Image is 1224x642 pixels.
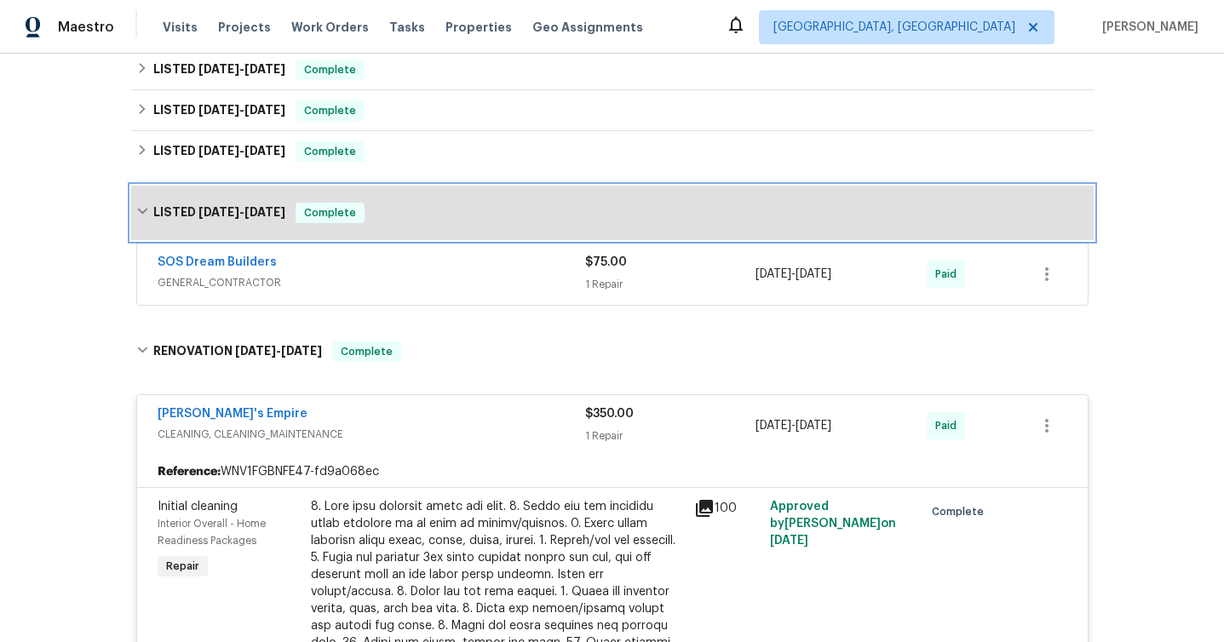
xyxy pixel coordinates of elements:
[153,203,285,223] h6: LISTED
[297,102,363,119] span: Complete
[198,145,239,157] span: [DATE]
[244,206,285,218] span: [DATE]
[158,256,277,268] a: SOS Dream Builders
[198,104,285,116] span: -
[932,503,991,520] span: Complete
[158,519,266,546] span: Interior Overall - Home Readiness Packages
[935,417,963,434] span: Paid
[244,104,285,116] span: [DATE]
[585,276,756,293] div: 1 Repair
[756,420,791,432] span: [DATE]
[58,19,114,36] span: Maestro
[198,206,239,218] span: [DATE]
[198,63,285,75] span: -
[159,558,206,575] span: Repair
[131,186,1094,240] div: LISTED [DATE]-[DATE]Complete
[770,501,896,547] span: Approved by [PERSON_NAME] on
[291,19,369,36] span: Work Orders
[585,427,756,444] div: 1 Repair
[131,49,1094,90] div: LISTED [DATE]-[DATE]Complete
[153,141,285,162] h6: LISTED
[445,19,512,36] span: Properties
[281,345,322,357] span: [DATE]
[935,266,963,283] span: Paid
[131,324,1094,379] div: RENOVATION [DATE]-[DATE]Complete
[163,19,198,36] span: Visits
[389,21,425,33] span: Tasks
[218,19,271,36] span: Projects
[158,426,585,443] span: CLEANING, CLEANING_MAINTENANCE
[297,204,363,221] span: Complete
[235,345,322,357] span: -
[137,456,1088,487] div: WNV1FGBNFE47-fd9a068ec
[153,60,285,80] h6: LISTED
[585,408,634,420] span: $350.00
[770,535,808,547] span: [DATE]
[153,341,322,362] h6: RENOVATION
[585,256,627,268] span: $75.00
[235,345,276,357] span: [DATE]
[756,417,831,434] span: -
[796,268,831,280] span: [DATE]
[297,61,363,78] span: Complete
[131,131,1094,172] div: LISTED [DATE]-[DATE]Complete
[198,63,239,75] span: [DATE]
[244,145,285,157] span: [DATE]
[198,145,285,157] span: -
[796,420,831,432] span: [DATE]
[131,90,1094,131] div: LISTED [DATE]-[DATE]Complete
[694,498,761,519] div: 100
[198,104,239,116] span: [DATE]
[158,274,585,291] span: GENERAL_CONTRACTOR
[158,463,221,480] b: Reference:
[532,19,643,36] span: Geo Assignments
[756,266,831,283] span: -
[153,100,285,121] h6: LISTED
[244,63,285,75] span: [DATE]
[334,343,399,360] span: Complete
[756,268,791,280] span: [DATE]
[158,501,238,513] span: Initial cleaning
[773,19,1015,36] span: [GEOGRAPHIC_DATA], [GEOGRAPHIC_DATA]
[297,143,363,160] span: Complete
[198,206,285,218] span: -
[1095,19,1198,36] span: [PERSON_NAME]
[158,408,307,420] a: [PERSON_NAME]'s Empire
